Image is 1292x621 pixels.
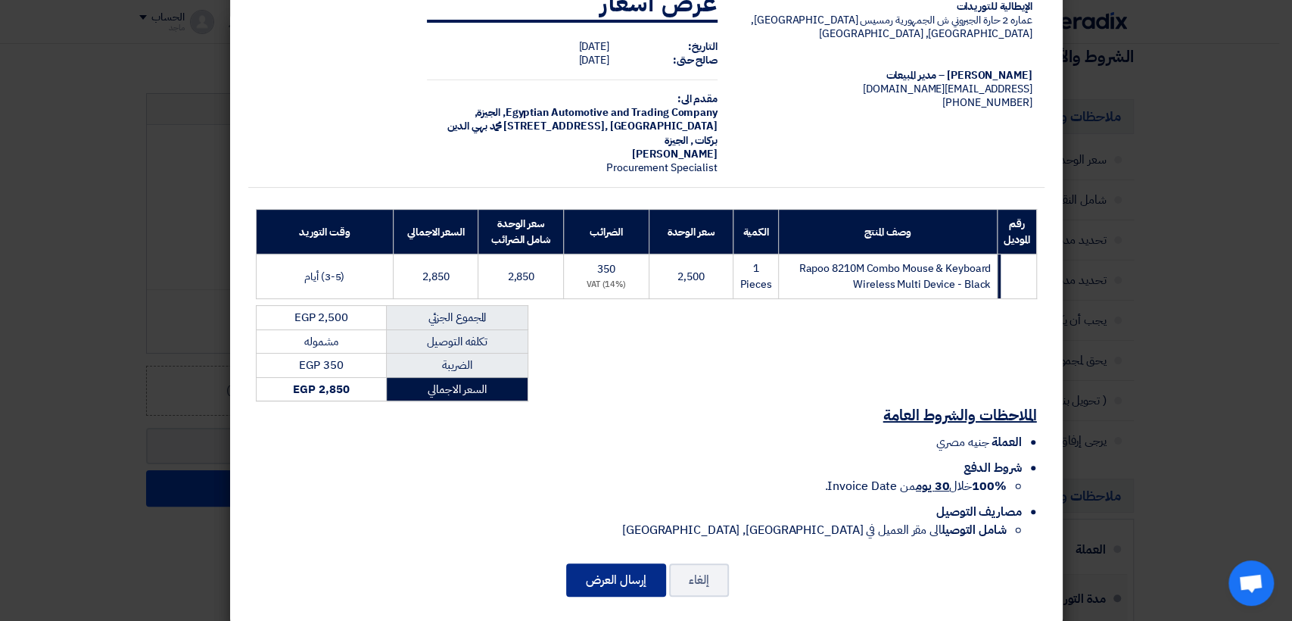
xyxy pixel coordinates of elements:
span: خلال من Invoice Date. [824,477,1006,495]
div: Open chat [1228,560,1274,606]
strong: صالح حتى: [673,52,718,68]
span: EGP 350 [299,357,343,373]
div: [PERSON_NAME] – مدير المبيعات [742,69,1032,83]
span: [DATE] [578,39,609,55]
span: عماره 2 حارة الجبروني ش الجمهورية رمسيس [GEOGRAPHIC_DATA], [GEOGRAPHIC_DATA], [GEOGRAPHIC_DATA] [751,12,1032,42]
strong: شامل التوصيل [942,521,1007,539]
span: [PERSON_NAME] [632,146,718,162]
button: إلغاء [669,563,729,597]
span: جنيه مصري [936,433,988,451]
span: Procurement Specialist [606,160,718,176]
u: الملاحظات والشروط العامة [883,404,1037,426]
strong: مقدم الى: [677,91,718,107]
span: [DATE] [578,52,609,68]
div: (14%) VAT [570,279,643,292]
strong: 100% [972,477,1007,495]
td: المجموع الجزئي [387,306,528,330]
th: رقم الموديل [998,210,1036,254]
td: EGP 2,500 [256,306,387,330]
span: 2,850 [422,269,450,285]
strong: التاريخ: [688,39,718,55]
td: الضريبة [387,354,528,378]
strong: EGP 2,850 [293,381,349,398]
u: 30 يوم [916,477,949,495]
th: الضرائب [564,210,649,254]
td: تكلفه التوصيل [387,329,528,354]
span: [PHONE_NUMBER] [942,95,1032,111]
th: سعر الوحدة شامل الضرائب [478,210,564,254]
span: Egyptian Automotive and Trading Company, [503,105,718,120]
span: الجيزة, [GEOGRAPHIC_DATA] ,[STREET_ADDRESS] محمد بهي الدين بركات , الجيزة [447,105,717,148]
span: 350 [597,261,615,277]
span: مصاريف التوصيل [936,503,1022,521]
span: Rapoo 8210M Combo Mouse & Keyboard Wireless Multi Device - Black [799,261,991,292]
th: وصف المنتج [778,210,997,254]
td: السعر الاجمالي [387,377,528,401]
span: 1 Pieces [739,261,771,292]
th: السعر الاجمالي [394,210,478,254]
span: العملة [992,433,1021,451]
th: سعر الوحدة [649,210,733,254]
span: شروط الدفع [963,459,1021,477]
span: 2,850 [508,269,535,285]
span: (3-5) أيام [304,269,344,285]
th: وقت التوريد [256,210,394,254]
span: [EMAIL_ADDRESS][DOMAIN_NAME] [863,81,1032,97]
span: مشموله [304,333,338,350]
button: إرسال العرض [566,563,666,597]
th: الكمية [733,210,778,254]
span: 2,500 [677,269,705,285]
li: الى مقر العميل في [GEOGRAPHIC_DATA], [GEOGRAPHIC_DATA] [256,521,1007,539]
